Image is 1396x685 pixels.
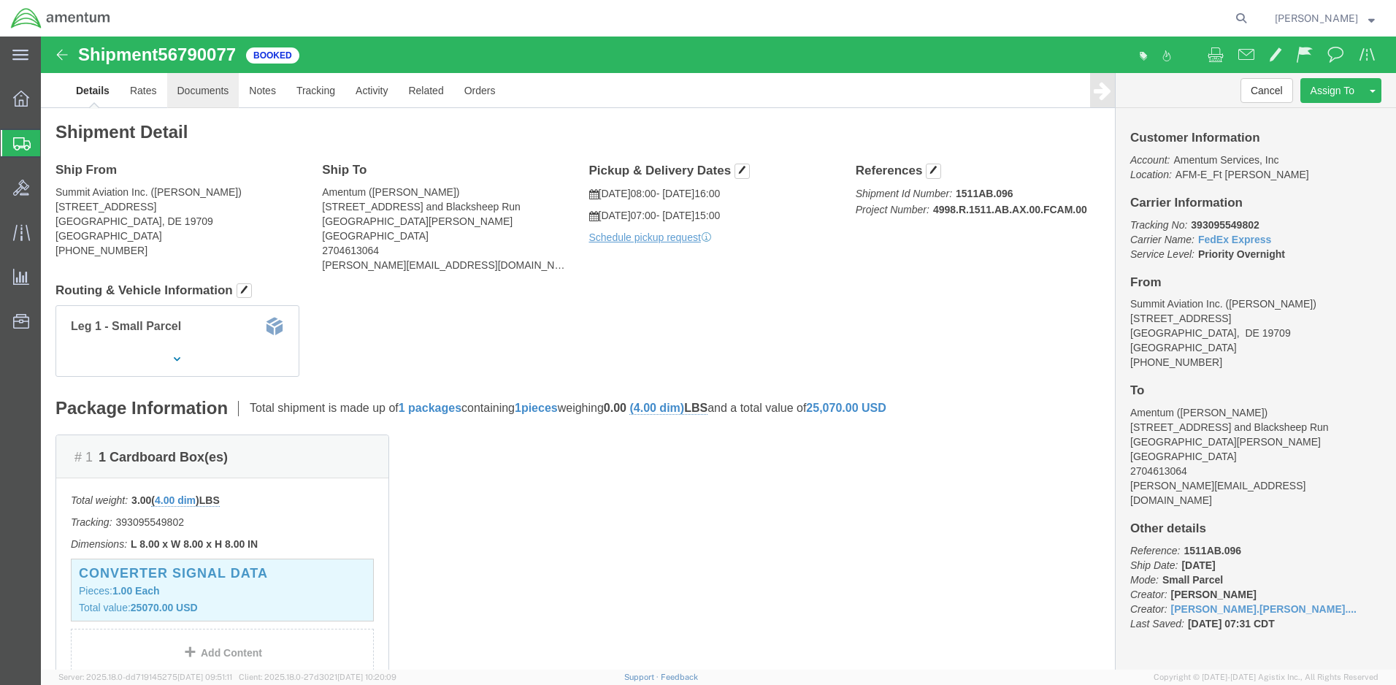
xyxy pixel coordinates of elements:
button: [PERSON_NAME] [1274,9,1376,27]
span: [DATE] 10:20:09 [337,673,396,681]
span: Server: 2025.18.0-dd719145275 [58,673,232,681]
span: Copyright © [DATE]-[DATE] Agistix Inc., All Rights Reserved [1154,671,1378,684]
iframe: FS Legacy Container [41,37,1396,670]
a: Feedback [661,673,698,681]
span: Client: 2025.18.0-27d3021 [239,673,396,681]
span: [DATE] 09:51:11 [177,673,232,681]
a: Support [624,673,661,681]
img: logo [10,7,111,29]
span: Marcellis Jacobs [1275,10,1358,26]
